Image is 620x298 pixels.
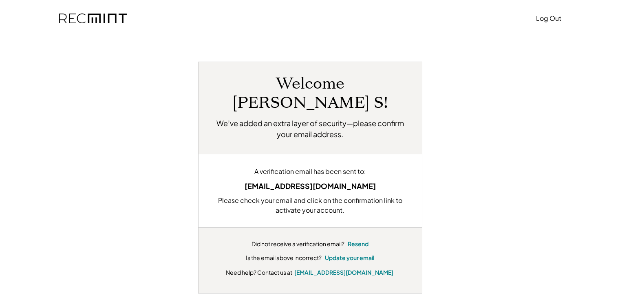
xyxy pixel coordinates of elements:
[59,13,127,24] img: recmint-logotype%403x.png
[211,167,410,176] div: A verification email has been sent to:
[211,118,410,140] h2: We’ve added an extra layer of security—please confirm your email address.
[348,240,368,248] button: Resend
[226,268,292,277] div: Need help? Contact us at
[325,254,374,262] button: Update your email
[294,269,393,276] a: [EMAIL_ADDRESS][DOMAIN_NAME]
[246,254,322,262] div: Is the email above incorrect?
[252,240,344,248] div: Did not receive a verification email?
[536,10,561,27] button: Log Out
[211,180,410,191] div: [EMAIL_ADDRESS][DOMAIN_NAME]
[211,74,410,113] h1: Welcome [PERSON_NAME] S!
[211,196,410,215] div: Please check your email and click on the confirmation link to activate your account.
